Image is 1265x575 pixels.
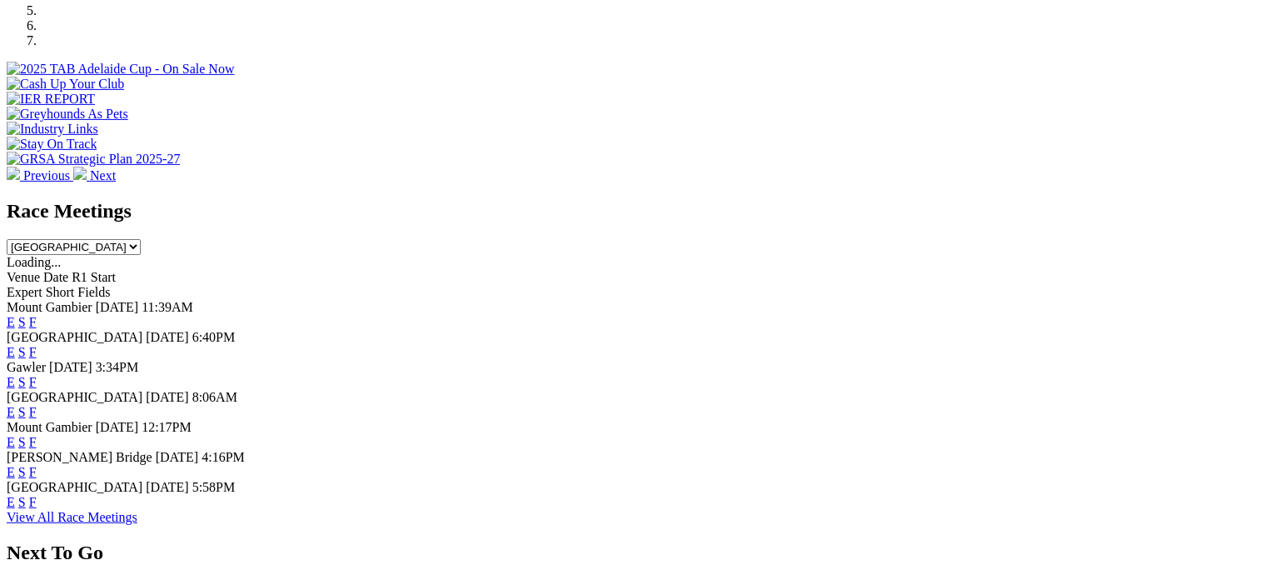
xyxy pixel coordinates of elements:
a: View All Race Meetings [7,510,137,524]
span: R1 Start [72,270,116,284]
span: 3:34PM [96,360,139,374]
a: F [29,465,37,479]
a: E [7,405,15,419]
span: Date [43,270,68,284]
img: IER REPORT [7,92,95,107]
a: E [7,435,15,449]
a: Previous [7,168,73,182]
img: chevron-right-pager-white.svg [73,167,87,180]
h2: Next To Go [7,542,1258,564]
a: E [7,495,15,509]
a: S [18,315,26,329]
a: E [7,315,15,329]
span: [GEOGRAPHIC_DATA] [7,480,142,494]
span: [DATE] [146,480,189,494]
a: E [7,345,15,359]
span: 5:58PM [192,480,236,494]
img: Cash Up Your Club [7,77,124,92]
a: F [29,315,37,329]
span: Loading... [7,255,61,269]
span: Short [46,285,75,299]
span: Gawler [7,360,46,374]
span: Previous [23,168,70,182]
span: 11:39AM [142,300,193,314]
span: Expert [7,285,42,299]
a: F [29,405,37,419]
span: 8:06AM [192,390,237,404]
span: [GEOGRAPHIC_DATA] [7,330,142,344]
span: Next [90,168,116,182]
span: [DATE] [156,450,199,464]
img: GRSA Strategic Plan 2025-27 [7,152,180,167]
a: F [29,345,37,359]
a: S [18,375,26,389]
a: S [18,435,26,449]
a: E [7,465,15,479]
span: [DATE] [146,390,189,404]
span: [DATE] [49,360,92,374]
a: S [18,465,26,479]
span: 12:17PM [142,420,192,434]
a: S [18,405,26,419]
img: Industry Links [7,122,98,137]
span: [PERSON_NAME] Bridge [7,450,152,464]
img: 2025 TAB Adelaide Cup - On Sale Now [7,62,235,77]
span: 6:40PM [192,330,236,344]
a: F [29,495,37,509]
h2: Race Meetings [7,200,1258,222]
a: E [7,375,15,389]
a: S [18,345,26,359]
a: Next [73,168,116,182]
span: [GEOGRAPHIC_DATA] [7,390,142,404]
a: F [29,435,37,449]
span: 4:16PM [202,450,245,464]
span: Fields [77,285,110,299]
a: S [18,495,26,509]
span: [DATE] [96,420,139,434]
span: Venue [7,270,40,284]
img: chevron-left-pager-white.svg [7,167,20,180]
span: [DATE] [146,330,189,344]
a: F [29,375,37,389]
span: Mount Gambier [7,420,92,434]
span: [DATE] [96,300,139,314]
span: Mount Gambier [7,300,92,314]
img: Greyhounds As Pets [7,107,128,122]
img: Stay On Track [7,137,97,152]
